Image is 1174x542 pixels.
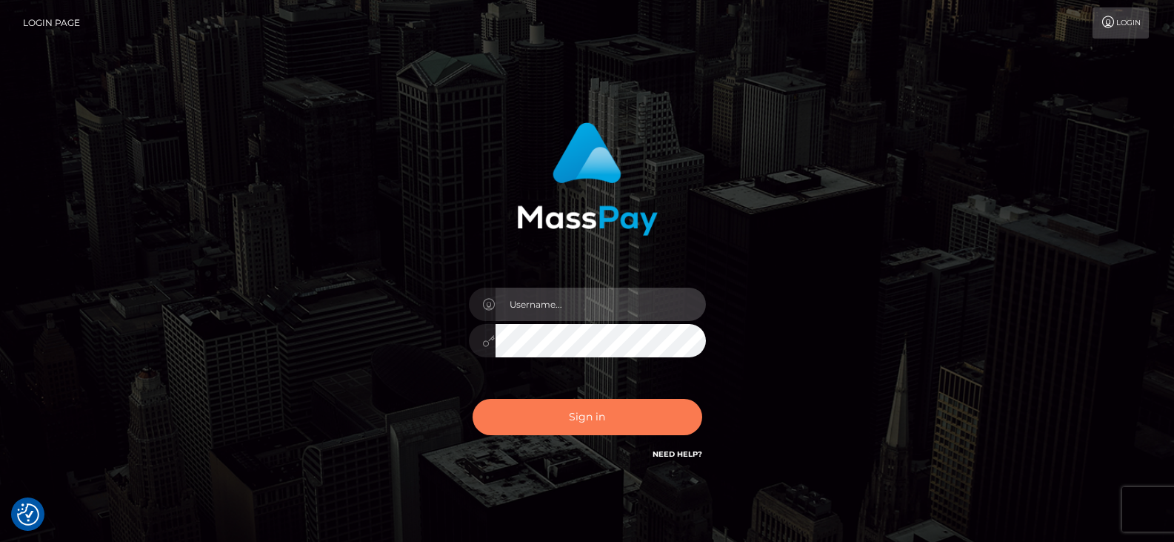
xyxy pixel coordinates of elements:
input: Username... [496,288,706,321]
button: Sign in [473,399,702,435]
button: Consent Preferences [17,503,39,526]
img: MassPay Login [517,122,658,236]
a: Need Help? [653,449,702,459]
a: Login [1093,7,1149,39]
a: Login Page [23,7,80,39]
img: Revisit consent button [17,503,39,526]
